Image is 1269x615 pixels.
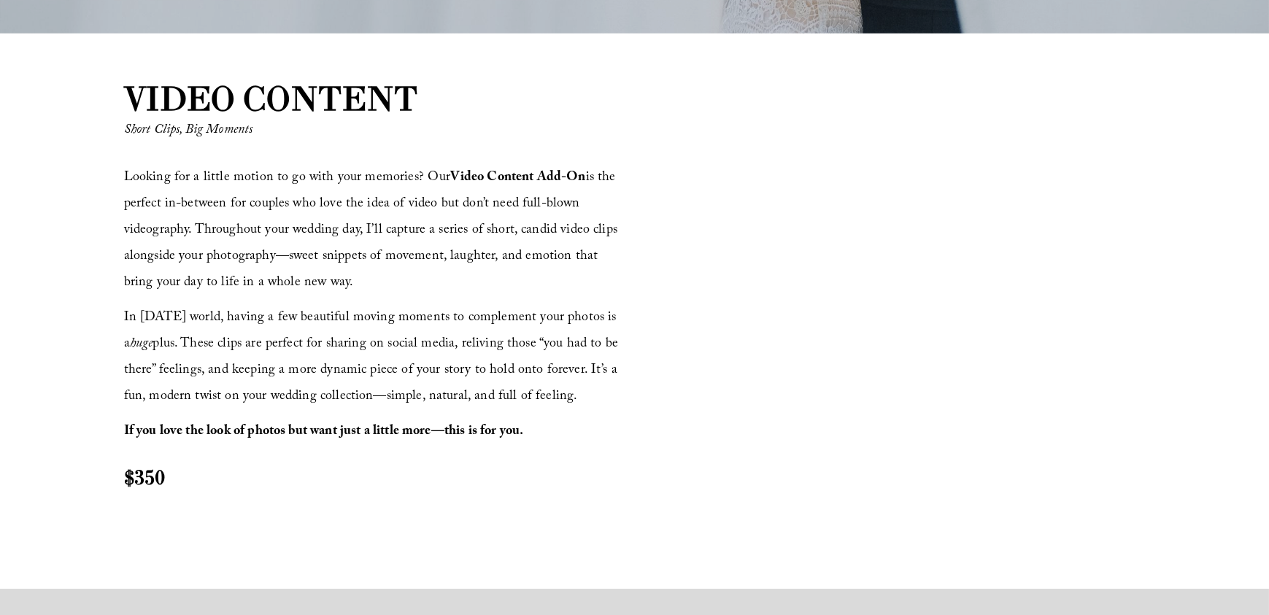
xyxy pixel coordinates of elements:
span: Looking for a little motion to go with your memories? Our is the perfect in-between for couples w... [124,167,622,295]
strong: Video Content Add-On [451,167,586,190]
em: huge [130,333,153,356]
span: In [DATE] world, having a few beautiful moving moments to complement your photos is a plus. These... [124,307,622,409]
strong: $350 [124,464,165,490]
strong: If you love the look of photos but want just a little more—this is for you. [124,421,524,444]
strong: VIDEO CONTENT [124,78,418,119]
em: Short Clips, Big Moments [124,120,253,142]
